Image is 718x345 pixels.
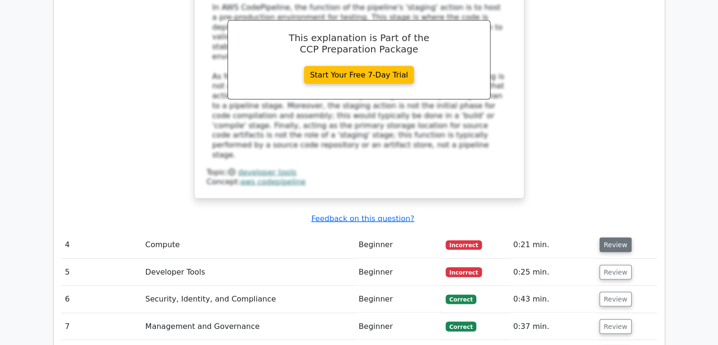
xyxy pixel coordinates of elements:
[207,168,512,178] div: Topic:
[509,259,596,286] td: 0:25 min.
[142,286,355,313] td: Security, Identity, and Compliance
[61,232,142,259] td: 4
[446,322,476,331] span: Correct
[61,259,142,286] td: 5
[509,286,596,313] td: 0:43 min.
[355,286,442,313] td: Beginner
[61,286,142,313] td: 6
[304,66,414,84] a: Start Your Free 7-Day Trial
[600,238,632,252] button: Review
[142,232,355,259] td: Compute
[600,319,632,334] button: Review
[600,292,632,307] button: Review
[446,295,476,304] span: Correct
[600,265,632,280] button: Review
[238,168,296,177] a: developer tools
[509,232,596,259] td: 0:21 min.
[311,214,414,223] a: Feedback on this question?
[212,3,506,160] div: In AWS CodePipeline, the function of the pipeline's 'staging' action is to host a pre-production ...
[240,177,305,186] a: aws codepipeline
[355,232,442,259] td: Beginner
[142,259,355,286] td: Developer Tools
[207,177,512,187] div: Concept:
[355,313,442,340] td: Beginner
[142,313,355,340] td: Management and Governance
[446,241,482,250] span: Incorrect
[446,267,482,277] span: Incorrect
[61,313,142,340] td: 7
[509,313,596,340] td: 0:37 min.
[355,259,442,286] td: Beginner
